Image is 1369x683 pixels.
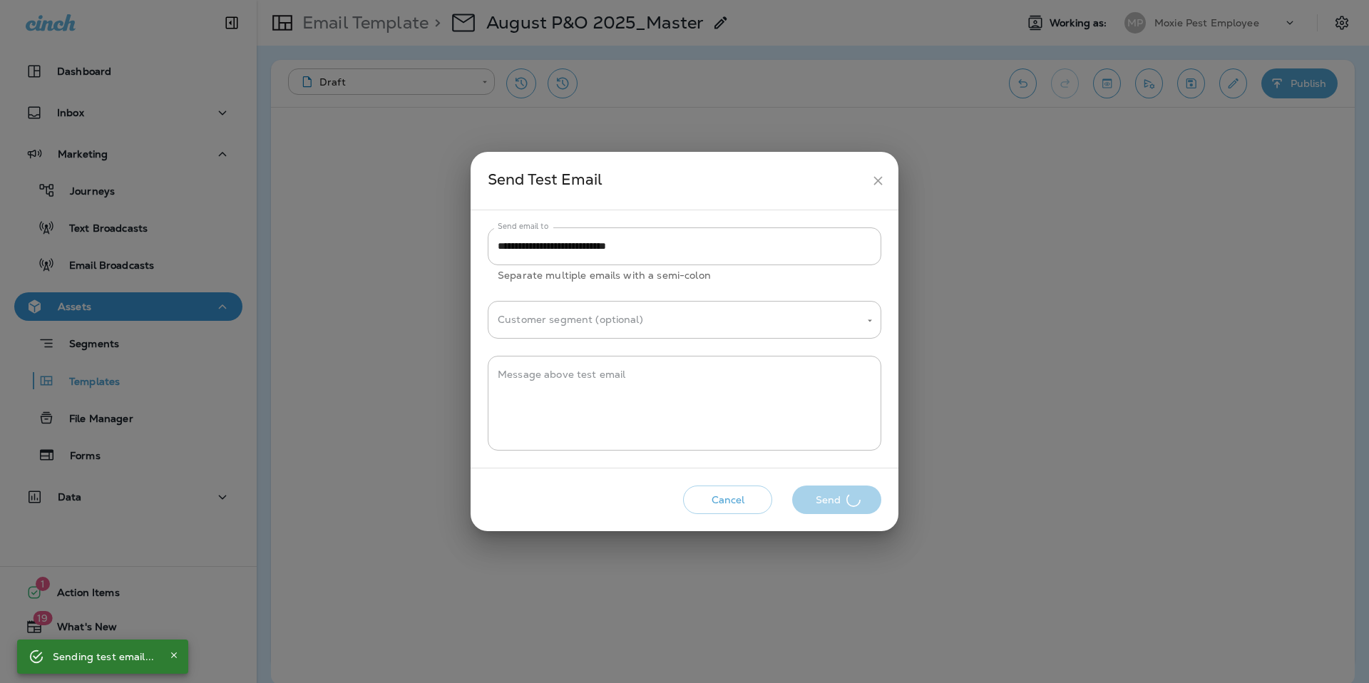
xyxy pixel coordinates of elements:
[498,221,548,232] label: Send email to
[865,168,891,194] button: close
[53,644,154,669] div: Sending test email...
[863,314,876,327] button: Open
[683,486,772,515] button: Cancel
[165,647,183,664] button: Close
[488,168,865,194] div: Send Test Email
[498,267,871,284] p: Separate multiple emails with a semi-colon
